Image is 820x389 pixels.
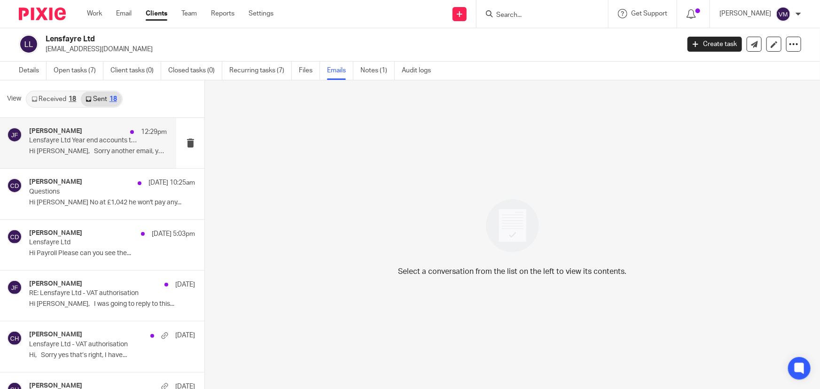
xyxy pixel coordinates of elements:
[110,62,161,80] a: Client tasks (0)
[229,62,292,80] a: Recurring tasks (7)
[495,11,580,20] input: Search
[29,239,162,247] p: Lensfayre Ltd
[327,62,353,80] a: Emails
[299,62,320,80] a: Files
[181,9,197,18] a: Team
[7,280,22,295] img: svg%3E
[87,9,102,18] a: Work
[54,62,103,80] a: Open tasks (7)
[148,178,195,187] p: [DATE] 10:25am
[29,341,162,349] p: Lensfayre Ltd - VAT authorisation
[29,178,82,186] h4: [PERSON_NAME]
[719,9,771,18] p: [PERSON_NAME]
[29,331,82,339] h4: [PERSON_NAME]
[29,148,167,156] p: Hi [PERSON_NAME], Sorry another email, you sent...
[360,62,395,80] a: Notes (1)
[46,45,673,54] p: [EMAIL_ADDRESS][DOMAIN_NAME]
[69,96,76,102] div: 18
[109,96,117,102] div: 18
[249,9,273,18] a: Settings
[81,92,121,107] a: Sent18
[29,229,82,237] h4: [PERSON_NAME]
[29,351,195,359] p: Hi, Sorry yes that’s right, I have...
[19,34,39,54] img: svg%3E
[146,9,167,18] a: Clients
[29,127,82,135] h4: [PERSON_NAME]
[631,10,667,17] span: Get Support
[7,229,22,244] img: svg%3E
[29,249,195,257] p: Hi Payroll Please can you see the...
[398,266,627,277] p: Select a conversation from the list on the left to view its contents.
[29,300,195,308] p: Hi [PERSON_NAME], I was going to reply to this...
[29,199,195,207] p: Hi [PERSON_NAME] No at £1,042 he won't pay any...
[29,280,82,288] h4: [PERSON_NAME]
[29,137,140,145] p: Lensfayre Ltd Year end accounts to [DATE]
[19,8,66,20] img: Pixie
[46,34,548,44] h2: Lensfayre Ltd
[7,94,21,104] span: View
[116,9,132,18] a: Email
[7,178,22,193] img: svg%3E
[168,62,222,80] a: Closed tasks (0)
[7,127,22,142] img: svg%3E
[29,188,162,196] p: Questions
[175,331,195,340] p: [DATE]
[7,331,22,346] img: svg%3E
[175,280,195,289] p: [DATE]
[687,37,742,52] a: Create task
[152,229,195,239] p: [DATE] 5:03pm
[480,193,545,258] img: image
[211,9,234,18] a: Reports
[27,92,81,107] a: Received18
[141,127,167,137] p: 12:29pm
[19,62,47,80] a: Details
[776,7,791,22] img: svg%3E
[29,289,162,297] p: RE: Lensfayre Ltd - VAT authorisation
[402,62,438,80] a: Audit logs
